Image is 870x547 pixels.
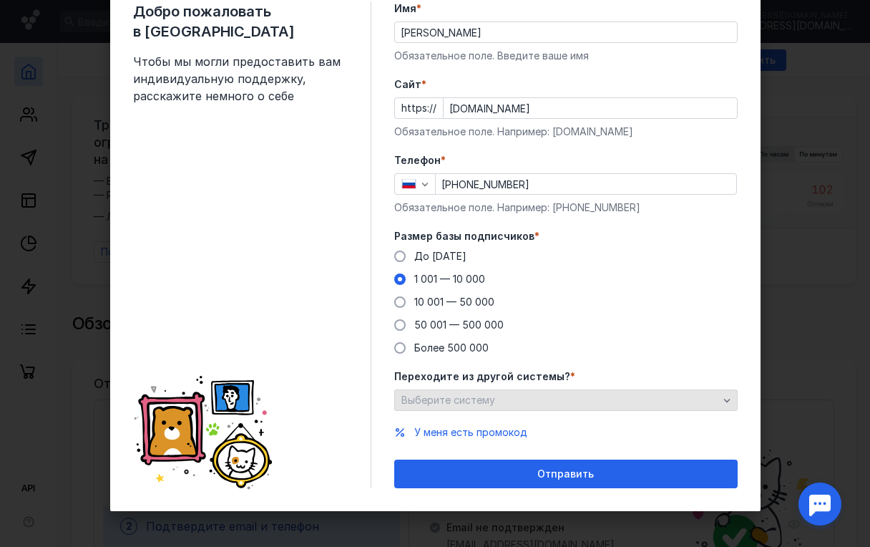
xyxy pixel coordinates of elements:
span: Телефон [394,153,441,168]
span: 50 001 — 500 000 [414,319,504,331]
div: Обязательное поле. Введите ваше имя [394,49,738,63]
span: 10 001 — 50 000 [414,296,494,308]
span: Выберите систему [401,394,495,406]
span: 1 001 — 10 000 [414,273,485,285]
div: Обязательное поле. Например: [PHONE_NUMBER] [394,200,738,215]
span: Более 500 000 [414,342,489,354]
span: Cайт [394,77,421,92]
span: Отправить [537,468,594,480]
button: Отправить [394,460,738,488]
span: Размер базы подписчиков [394,229,534,243]
span: Чтобы мы могли предоставить вам индивидуальную поддержку, расскажите немного о себе [133,53,348,105]
span: Имя [394,1,416,16]
button: У меня есть промокод [414,425,527,440]
span: До [DATE] [414,250,466,262]
span: У меня есть промокод [414,426,527,438]
button: Выберите систему [394,389,738,411]
div: Обязательное поле. Например: [DOMAIN_NAME] [394,125,738,139]
span: Переходите из другой системы? [394,369,570,384]
span: Добро пожаловать в [GEOGRAPHIC_DATA] [133,1,348,42]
